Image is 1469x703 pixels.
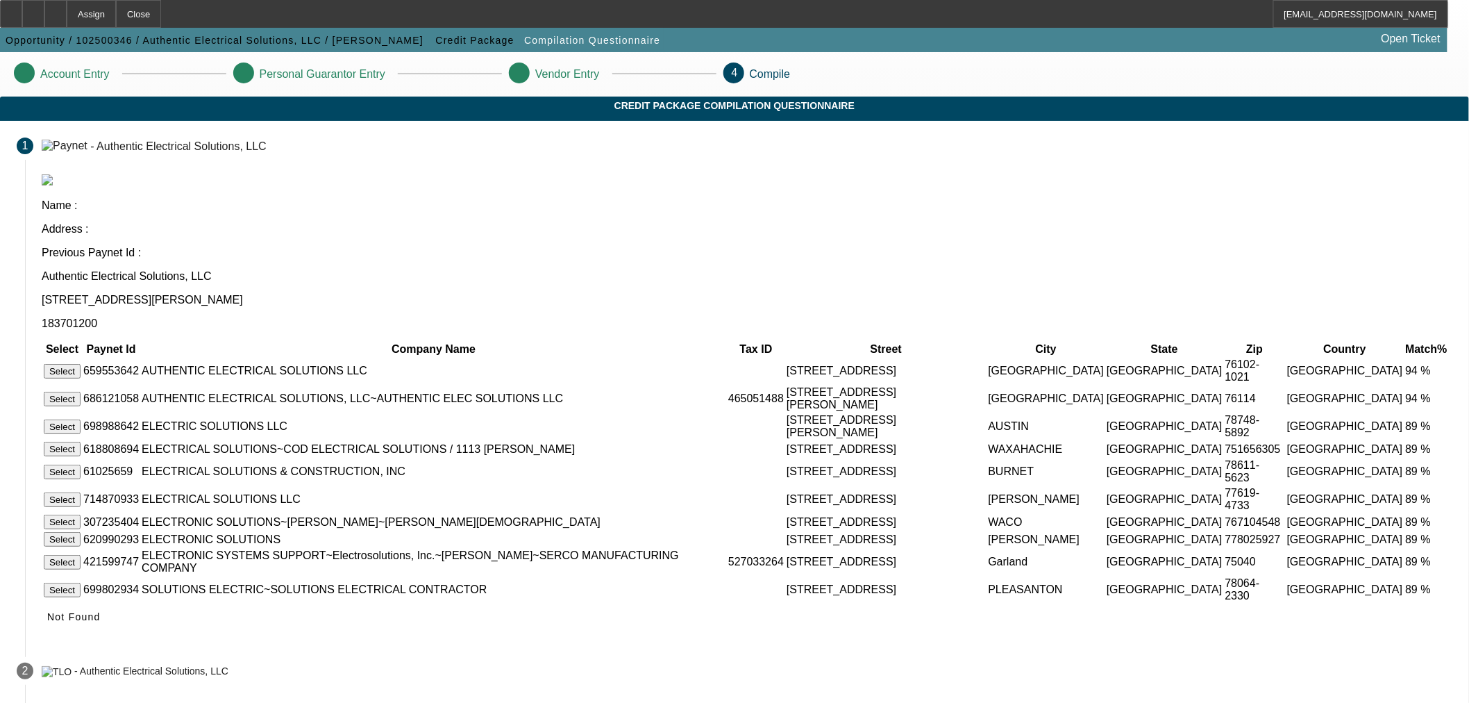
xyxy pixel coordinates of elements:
button: Select [44,442,81,456]
td: [GEOGRAPHIC_DATA] [1106,531,1223,547]
td: 78748-5892 [1225,413,1285,440]
td: [GEOGRAPHIC_DATA] [1286,577,1404,603]
p: Personal Guarantor Entry [260,68,385,81]
p: Account Entry [40,68,110,81]
p: Authentic Electrical Solutions, LLC [42,270,1452,283]
button: Credit Package [433,28,518,53]
th: Country [1286,342,1404,356]
td: 699802934 [83,577,140,603]
td: 778025927 [1225,531,1285,547]
th: Select [43,342,81,356]
div: - Authentic Electrical Solutions, LLC [90,140,266,151]
td: [GEOGRAPHIC_DATA] [1106,549,1223,575]
button: Select [44,420,81,434]
img: Paynet [42,140,87,152]
p: 183701200 [42,317,1452,330]
span: Not Found [47,611,101,622]
td: [STREET_ADDRESS] [786,458,986,485]
td: [GEOGRAPHIC_DATA] [1286,358,1404,384]
td: [GEOGRAPHIC_DATA] [1106,413,1223,440]
p: [STREET_ADDRESS][PERSON_NAME] [42,294,1452,306]
td: [GEOGRAPHIC_DATA] [1286,514,1404,530]
td: 751656305 [1225,441,1285,457]
td: 89 % [1405,441,1448,457]
td: 767104548 [1225,514,1285,530]
td: Garland [988,549,1105,575]
div: - Authentic Electrical Solutions, LLC [74,666,228,677]
button: Select [44,515,81,529]
td: [STREET_ADDRESS] [786,486,986,513]
button: Select [44,493,81,507]
th: State [1106,342,1223,356]
p: Previous Paynet Id : [42,247,1452,259]
td: [STREET_ADDRESS][PERSON_NAME] [786,386,986,412]
button: Compilation Questionnaire [521,28,664,53]
span: Credit Package Compilation Questionnaire [10,100,1459,111]
td: [GEOGRAPHIC_DATA] [1286,531,1404,547]
td: 89 % [1405,531,1448,547]
td: SOLUTIONS ELECTRIC~SOLUTIONS ELECTRICAL CONTRACTOR [141,577,726,603]
td: ELECTRIC SOLUTIONS LLC [141,413,726,440]
td: 76114 [1225,386,1285,412]
th: Company Name [141,342,726,356]
span: 4 [732,67,738,78]
td: 714870933 [83,486,140,513]
td: [STREET_ADDRESS] [786,577,986,603]
td: 89 % [1405,413,1448,440]
td: ELECTRONIC SYSTEMS SUPPORT~Electrosolutions, Inc.~[PERSON_NAME]~SERCO MANUFACTURING COMPANY [141,549,726,575]
button: Select [44,364,81,379]
p: Compile [750,68,791,81]
td: [STREET_ADDRESS] [786,549,986,575]
img: TLO [42,666,72,677]
td: BURNET [988,458,1105,485]
td: [GEOGRAPHIC_DATA] [1106,486,1223,513]
td: 61025659 [83,458,140,485]
td: [GEOGRAPHIC_DATA] [1106,514,1223,530]
td: [GEOGRAPHIC_DATA] [988,358,1105,384]
td: 89 % [1405,577,1448,603]
td: [STREET_ADDRESS][PERSON_NAME] [786,413,986,440]
td: 78611-5623 [1225,458,1285,485]
td: [GEOGRAPHIC_DATA] [1286,458,1404,485]
td: [STREET_ADDRESS] [786,441,986,457]
td: 77619-4733 [1225,486,1285,513]
th: Tax ID [728,342,784,356]
td: 75040 [1225,549,1285,575]
img: paynet_logo.jpg [42,174,53,185]
td: ELECTRONIC SOLUTIONS [141,531,726,547]
td: [GEOGRAPHIC_DATA] [988,386,1105,412]
td: 686121058 [83,386,140,412]
p: Name : [42,199,1452,212]
button: Select [44,465,81,479]
span: 1 [22,140,28,152]
td: 620990293 [83,531,140,547]
td: [PERSON_NAME] [988,531,1105,547]
p: Address : [42,223,1452,235]
td: [GEOGRAPHIC_DATA] [1106,441,1223,457]
td: 78064-2330 [1225,577,1285,603]
th: Street [786,342,986,356]
button: Select [44,392,81,406]
td: 465051488 [728,386,784,412]
td: PLEASANTON [988,577,1105,603]
p: Vendor Entry [535,68,600,81]
td: [GEOGRAPHIC_DATA] [1286,386,1404,412]
span: 2 [22,665,28,677]
td: WACO [988,514,1105,530]
td: [PERSON_NAME] [988,486,1105,513]
button: Not Found [42,604,106,629]
span: Credit Package [436,35,514,46]
td: 89 % [1405,486,1448,513]
th: Paynet Id [83,342,140,356]
td: ELECTRICAL SOLUTIONS~COD ELECTRICAL SOLUTIONS / 1113 [PERSON_NAME] [141,441,726,457]
button: Select [44,532,81,547]
td: [STREET_ADDRESS] [786,531,986,547]
td: AUSTIN [988,413,1105,440]
td: 94 % [1405,358,1448,384]
td: [GEOGRAPHIC_DATA] [1286,441,1404,457]
td: WAXAHACHIE [988,441,1105,457]
td: 307235404 [83,514,140,530]
td: [GEOGRAPHIC_DATA] [1286,549,1404,575]
td: ELECTRONIC SOLUTIONS~[PERSON_NAME]~[PERSON_NAME][DEMOGRAPHIC_DATA] [141,514,726,530]
td: [GEOGRAPHIC_DATA] [1286,486,1404,513]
